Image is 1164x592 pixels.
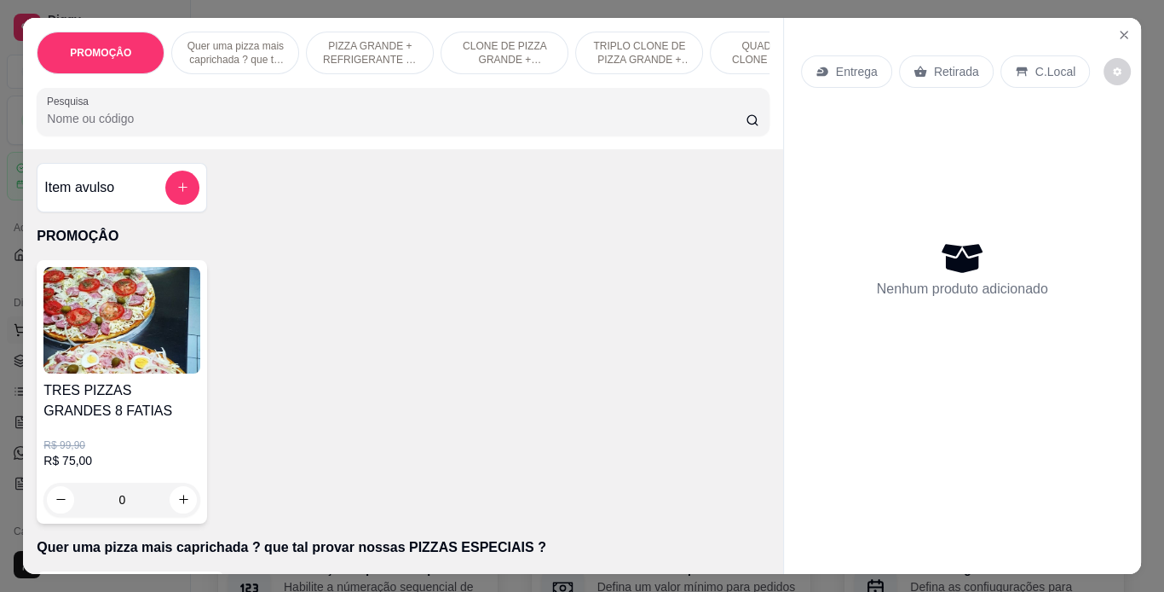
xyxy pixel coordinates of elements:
[934,63,979,80] p: Retirada
[43,452,200,469] p: R$ 75,00
[70,46,131,60] p: PROMOÇÂO
[186,39,285,67] p: Quer uma pizza mais caprichada ? que tal provar nossas PIZZAS ESPECIAIS ?
[44,177,114,198] h4: Item avulso
[724,39,823,67] p: QUADRUPLO CLONE DE PIZZA GRANDE + ANTARTICA 1L (são quatro pizzas grandes, 8 fatias)
[590,39,689,67] p: TRIPLO CLONE DE PIZZA GRANDE + COCA COLA 2L (são três pizzas grandes, 8 fatias)
[37,226,769,247] p: PROMOÇÂO
[1035,63,1075,80] p: C.Local
[836,63,878,80] p: Entrega
[43,380,200,421] h4: TRES PIZZAS GRANDES 8 FATIAS
[47,110,746,127] input: Pesquisa
[165,171,199,205] button: add-separate-item
[455,39,554,67] p: CLONE DE PIZZA GRANDE + REFRIGERANTE 1L (são duas pizzas grandes, 8 fatias)
[47,94,95,108] label: Pesquisa
[320,39,419,67] p: PIZZA GRANDE + REFRIGERANTE 1L (8 fatias)
[877,279,1048,299] p: Nenhum produto adicionado
[1103,58,1131,85] button: decrease-product-quantity
[1110,21,1138,49] button: Close
[43,438,200,452] p: R$ 99,90
[43,267,200,374] img: product-image
[37,537,769,558] p: Quer uma pizza mais caprichada ? que tal provar nossas PIZZAS ESPECIAIS ?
